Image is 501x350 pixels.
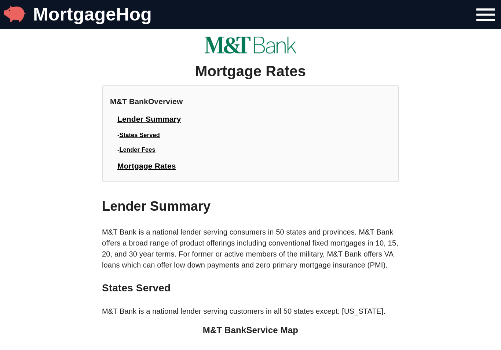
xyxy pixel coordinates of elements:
span: M&T Bank Service Map [203,324,298,336]
p: M&T Bank is a national lender serving consumers in 50 states and provinces. M&T Bank offers a bro... [102,226,399,270]
img: M&T Bank Logo [205,37,296,53]
img: MortgageHog Logo [4,3,26,25]
a: Lender Fees [120,146,156,153]
a: Mortgage Rates [117,162,176,170]
a: States Served [120,132,160,138]
h2: Lender Summary [102,197,399,215]
h3: States Served [102,281,399,295]
h3: - [110,131,391,139]
h3: - [110,145,391,154]
h1: M&T Bank Overview [110,96,391,107]
a: Lender Summary [117,115,181,123]
p: M&T Bank is a national lender serving customers in all 50 states except: [US_STATE]. [102,306,399,317]
a: MortgageHog [33,4,152,25]
h2: Mortgage Rates [195,61,306,82]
